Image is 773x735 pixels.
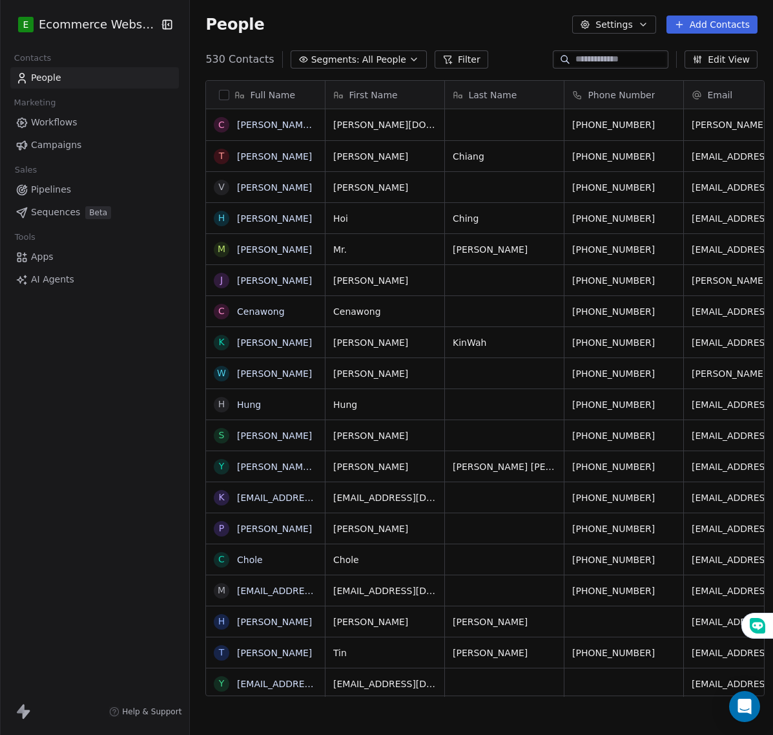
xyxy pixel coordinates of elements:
button: Settings [572,16,655,34]
a: [PERSON_NAME] [237,213,312,224]
button: EEcommerce Website Builder [15,14,150,36]
button: Edit View [685,50,758,69]
div: c [219,118,225,132]
span: [PERSON_NAME] [333,367,437,380]
a: Help & Support [109,707,181,717]
div: P [219,522,224,535]
span: [PHONE_NUMBER] [572,118,675,131]
span: [PERSON_NAME] [333,150,437,163]
span: [EMAIL_ADDRESS][DOMAIN_NAME] [333,491,437,504]
span: All People [362,53,406,67]
a: [PERSON_NAME] [237,648,312,658]
div: y [219,677,225,690]
span: Mr. [333,243,437,256]
span: People [31,71,61,85]
span: [PERSON_NAME] [333,336,437,349]
span: [PHONE_NUMBER] [572,491,675,504]
span: [PERSON_NAME] [333,181,437,194]
a: [EMAIL_ADDRESS][DOMAIN_NAME] [237,493,395,503]
span: [PHONE_NUMBER] [572,243,675,256]
span: [PHONE_NUMBER] [572,522,675,535]
span: [PHONE_NUMBER] [572,336,675,349]
a: [PERSON_NAME] [237,244,312,255]
span: [EMAIL_ADDRESS][DOMAIN_NAME] [333,677,437,690]
div: M [218,242,225,256]
span: Ecommerce Website Builder [39,16,156,33]
span: [PERSON_NAME][DOMAIN_NAME][EMAIL_ADDRESS][DOMAIN_NAME] [333,118,437,131]
span: [PHONE_NUMBER] [572,460,675,473]
div: H [218,211,225,225]
span: Full Name [250,89,295,101]
span: [PHONE_NUMBER] [572,150,675,163]
span: Contacts [8,48,57,68]
a: [PERSON_NAME][DOMAIN_NAME][EMAIL_ADDRESS][DOMAIN_NAME] [237,120,546,130]
div: H [218,615,225,628]
a: [PERSON_NAME] [237,524,312,534]
span: Cenawong [333,305,437,318]
div: Phone Number [564,81,683,109]
span: [PHONE_NUMBER] [572,553,675,566]
span: [PHONE_NUMBER] [572,584,675,597]
span: 530 Contacts [205,52,274,67]
span: [PERSON_NAME] [PERSON_NAME] [453,460,556,473]
button: Add Contacts [666,16,758,34]
span: [PERSON_NAME] [333,522,437,535]
div: grid [206,109,325,697]
span: Apps [31,250,54,264]
span: Pipelines [31,183,71,197]
span: Phone Number [588,89,655,101]
div: V [219,180,225,194]
a: [PERSON_NAME] [237,182,312,193]
a: [PERSON_NAME] [PERSON_NAME] [237,462,390,472]
div: Y [219,460,225,473]
a: [EMAIL_ADDRESS][DOMAIN_NAME] [237,679,395,689]
div: Open Intercom Messenger [729,691,760,722]
span: [PERSON_NAME] [333,429,437,442]
div: C [219,304,225,318]
span: Chiang [453,150,556,163]
span: Sequences [31,206,80,219]
div: C [219,553,225,566]
span: E [23,18,29,31]
a: [EMAIL_ADDRESS][DOMAIN_NAME] [237,586,395,596]
div: H [218,398,225,411]
span: [PHONE_NUMBER] [572,274,675,287]
button: Filter [435,50,488,69]
a: Workflows [10,112,179,133]
div: T [219,149,225,163]
a: Chole [237,555,263,565]
span: [PERSON_NAME] [453,615,556,628]
span: [PHONE_NUMBER] [572,429,675,442]
a: [PERSON_NAME] [237,275,312,286]
a: Cenawong [237,306,285,317]
span: Help & Support [122,707,181,717]
div: Last Name [445,81,564,109]
div: T [219,646,225,659]
span: [PHONE_NUMBER] [572,398,675,411]
span: [PHONE_NUMBER] [572,305,675,318]
span: Hung [333,398,437,411]
span: Chole [333,553,437,566]
span: Sales [9,160,43,180]
span: Last Name [468,89,517,101]
a: [PERSON_NAME] [237,368,312,379]
div: m [218,584,225,597]
a: People [10,67,179,89]
div: Full Name [206,81,325,109]
span: Hoi [333,212,437,225]
a: SequencesBeta [10,202,179,223]
a: Apps [10,246,179,268]
span: Tools [9,228,41,247]
span: People [205,15,264,34]
span: [PERSON_NAME] [333,460,437,473]
a: [PERSON_NAME] [237,151,312,162]
div: First Name [325,81,444,109]
span: [EMAIL_ADDRESS][DOMAIN_NAME] [333,584,437,597]
span: [PHONE_NUMBER] [572,367,675,380]
a: [PERSON_NAME] [237,617,312,627]
span: Tin [333,646,437,659]
span: [PHONE_NUMBER] [572,646,675,659]
span: AI Agents [31,273,74,286]
div: W [218,367,227,380]
a: [PERSON_NAME] [237,431,312,441]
